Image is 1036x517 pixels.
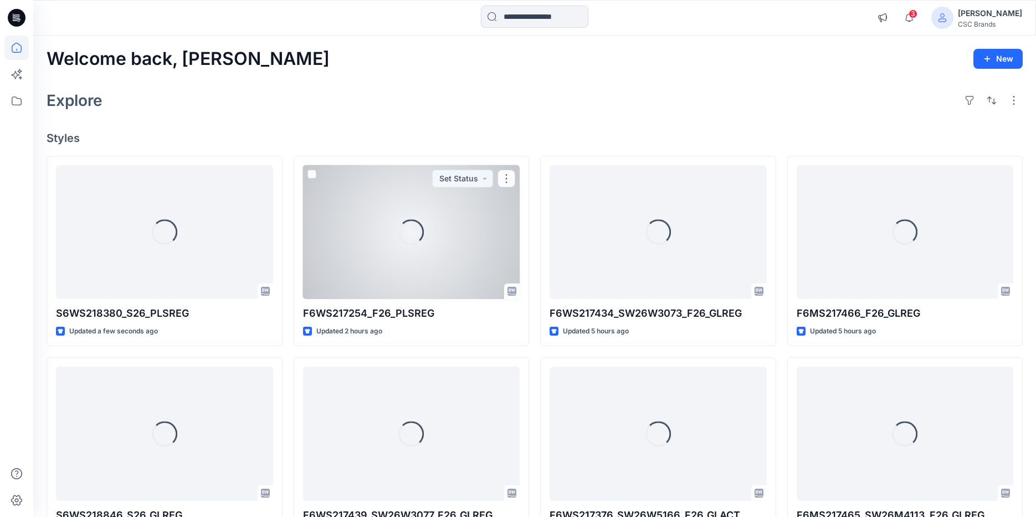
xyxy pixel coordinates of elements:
p: F6WS217434_SW26W3073_F26_GLREG [550,306,767,321]
div: [PERSON_NAME] [958,7,1022,20]
p: Updated 5 hours ago [810,326,876,337]
h4: Styles [47,131,1023,145]
div: CSC Brands [958,20,1022,28]
svg: avatar [938,13,947,22]
p: F6MS217466_F26_GLREG [797,306,1014,321]
p: Updated a few seconds ago [69,326,158,337]
h2: Welcome back, [PERSON_NAME] [47,49,330,69]
h2: Explore [47,92,102,109]
button: New [973,49,1023,69]
span: 3 [909,9,917,18]
p: S6WS218380_S26_PLSREG [56,306,273,321]
p: F6WS217254_F26_PLSREG [303,306,520,321]
p: Updated 2 hours ago [316,326,382,337]
p: Updated 5 hours ago [563,326,629,337]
